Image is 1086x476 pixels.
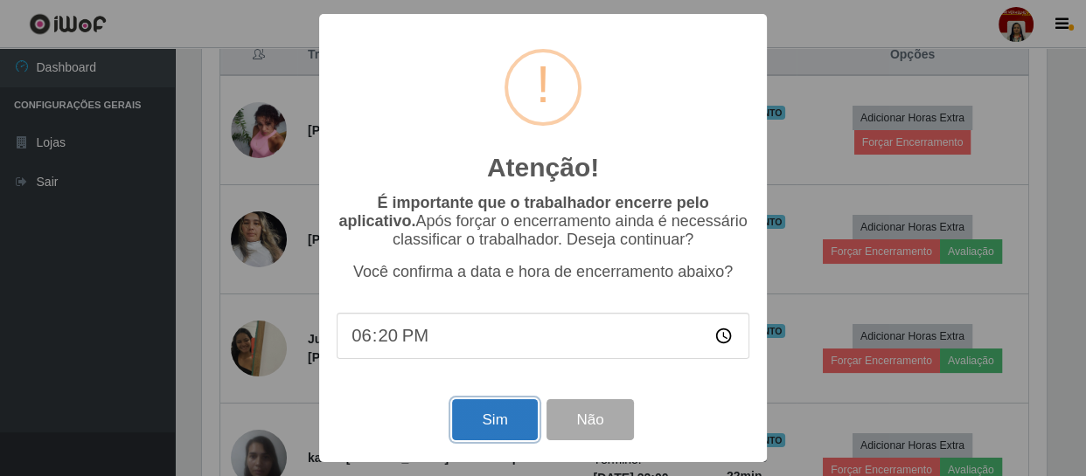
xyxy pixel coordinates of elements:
[487,152,599,183] h2: Atenção!
[338,194,708,230] b: É importante que o trabalhador encerre pelo aplicativo.
[452,399,537,440] button: Sim
[546,399,633,440] button: Não
[337,194,749,249] p: Após forçar o encerramento ainda é necessário classificar o trabalhador. Deseja continuar?
[337,263,749,281] p: Você confirma a data e hora de encerramento abaixo?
